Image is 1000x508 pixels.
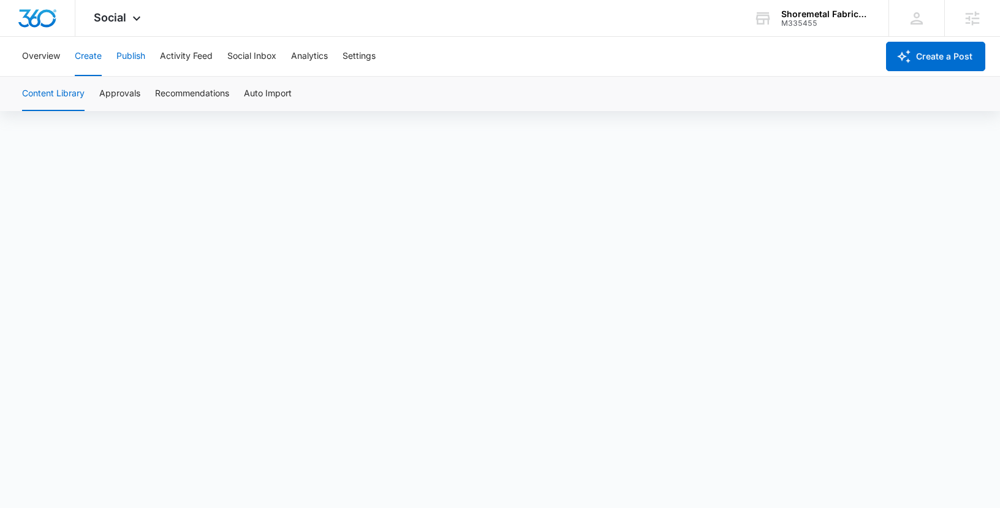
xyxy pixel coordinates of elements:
[99,77,140,111] button: Approvals
[343,37,376,76] button: Settings
[22,37,60,76] button: Overview
[94,11,126,24] span: Social
[781,9,871,19] div: account name
[244,77,292,111] button: Auto Import
[160,37,213,76] button: Activity Feed
[116,37,145,76] button: Publish
[75,37,102,76] button: Create
[291,37,328,76] button: Analytics
[155,77,229,111] button: Recommendations
[781,19,871,28] div: account id
[227,37,276,76] button: Social Inbox
[886,42,985,71] button: Create a Post
[22,77,85,111] button: Content Library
